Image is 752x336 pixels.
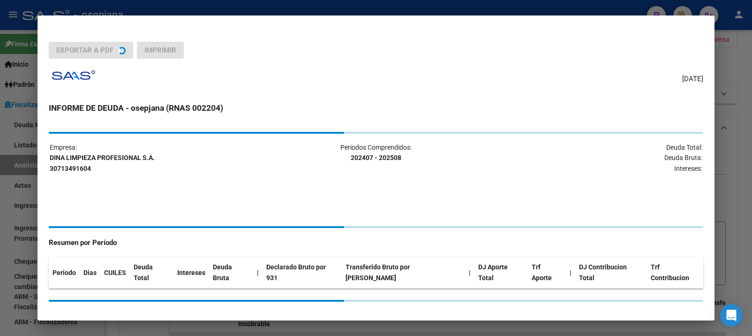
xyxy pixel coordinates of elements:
th: Periodo [49,257,80,288]
th: | [465,257,474,288]
th: Intereses [173,257,209,288]
span: Exportar a PDF [56,46,113,54]
span: [DATE] [682,74,703,84]
h4: Resumen por Período [49,237,703,248]
strong: DINA LIMPIEZA PROFESIONAL S.A. 30713491604 [50,154,155,172]
th: DJ Contribucion Total [575,257,647,288]
p: Periodos Comprendidos: [268,142,485,164]
button: Imprimir [137,42,184,59]
span: Imprimir [144,46,176,54]
th: Trf Contribucion [647,257,703,288]
h3: INFORME DE DEUDA - osepjana (RNAS 002204) [49,102,703,114]
th: Declarado Bruto por 931 [263,257,342,288]
button: Exportar a PDF [49,42,133,59]
p: Deuda Total: Deuda Bruta: Intereses: [485,142,702,174]
th: Deuda Bruta [209,257,254,288]
div: Open Intercom Messenger [720,304,743,327]
th: Transferido Bruto por [PERSON_NAME] [342,257,465,288]
th: Dias [80,257,100,288]
th: Deuda Total [130,257,173,288]
th: | [253,257,263,288]
th: | [566,257,575,288]
th: Trf Aporte [528,257,566,288]
th: DJ Aporte Total [474,257,528,288]
th: CUILES [100,257,130,288]
p: Empresa: [50,142,267,174]
strong: 202407 - 202508 [351,154,401,161]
